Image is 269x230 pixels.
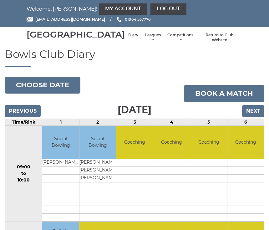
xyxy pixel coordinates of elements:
[242,105,264,117] input: Next
[5,105,41,117] input: Previous
[150,3,186,15] a: Log out
[27,16,105,22] a: Email [EMAIL_ADDRESS][DOMAIN_NAME]
[116,126,153,159] td: Coaching
[125,17,151,22] span: 01964 537776
[5,119,42,126] td: Time/Rink
[42,126,79,159] td: Social Bowling
[128,33,138,38] a: Diary
[42,119,79,126] td: 1
[79,174,116,182] td: [PERSON_NAME]
[27,17,33,22] img: Email
[79,159,116,166] td: [PERSON_NAME]
[117,17,121,22] img: Phone us
[79,126,116,159] td: Social Bowling
[5,126,42,222] td: 09:00 to 10:00
[227,126,264,159] td: Coaching
[167,33,193,43] a: Competitions
[153,126,190,159] td: Coaching
[116,119,153,126] td: 3
[5,77,80,94] button: Choose date
[190,126,227,159] td: Coaching
[184,85,264,102] a: Book a match
[79,119,116,126] td: 2
[153,119,190,126] td: 4
[79,166,116,174] td: [PERSON_NAME]
[27,3,242,15] nav: Welcome, [PERSON_NAME]!
[227,119,264,126] td: 6
[200,33,239,43] a: Return to Club Website
[5,49,264,67] h1: Bowls Club Diary
[190,119,227,126] td: 5
[35,17,105,22] span: [EMAIL_ADDRESS][DOMAIN_NAME]
[42,159,79,166] td: [PERSON_NAME]
[116,16,151,22] a: Phone us 01964 537776
[145,33,161,43] a: Leagues
[99,3,147,15] a: My Account
[27,30,125,39] div: [GEOGRAPHIC_DATA]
